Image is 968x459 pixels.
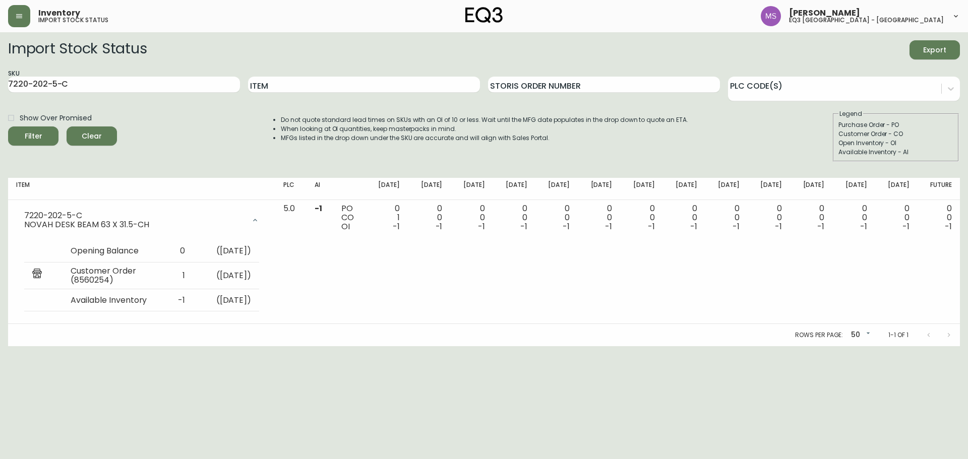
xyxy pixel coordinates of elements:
div: 0 0 [883,204,909,231]
th: AI [307,178,333,200]
span: -1 [945,221,952,232]
div: 0 0 [458,204,485,231]
td: 1 [163,263,193,289]
img: retail_report.svg [32,269,42,281]
div: 50 [847,327,872,344]
h2: Import Stock Status [8,40,147,59]
div: 0 0 [501,204,527,231]
p: Rows per page: [795,331,843,340]
div: Customer Order - CO [838,129,953,139]
div: 0 0 [416,204,442,231]
span: -1 [605,221,612,232]
th: [DATE] [662,178,705,200]
span: -1 [902,221,910,232]
span: Show Over Promised [20,113,92,123]
div: 7220-202-5-CNOVAH DESK BEAM 63 X 31.5-CH [16,204,267,236]
span: -1 [520,221,527,232]
td: ( [DATE] ) [193,289,259,311]
div: 0 0 [586,204,612,231]
img: logo [465,7,503,23]
span: -1 [690,221,697,232]
th: [DATE] [408,178,450,200]
th: [DATE] [578,178,620,200]
button: Clear [67,126,117,146]
span: Clear [75,130,109,143]
li: Do not quote standard lead times on SKUs with an OI of 10 or less. Wait until the MFG date popula... [281,115,688,124]
div: Purchase Order - PO [838,120,953,129]
h5: import stock status [38,17,108,23]
div: 0 0 [840,204,867,231]
div: Filter [25,130,42,143]
span: -1 [648,221,655,232]
span: -1 [860,221,867,232]
span: -1 [478,221,485,232]
div: 0 0 [798,204,824,231]
span: -1 [775,221,782,232]
td: 5.0 [275,200,307,324]
span: -1 [315,203,322,214]
div: 0 0 [543,204,570,231]
td: Customer Order (8560254) [63,263,163,289]
img: 1b6e43211f6f3cc0b0729c9049b8e7af [761,6,781,26]
legend: Legend [838,109,863,118]
th: [DATE] [493,178,535,200]
span: -1 [393,221,400,232]
span: -1 [817,221,824,232]
span: Inventory [38,9,80,17]
span: -1 [733,221,740,232]
th: [DATE] [832,178,875,200]
div: PO CO [341,204,357,231]
th: [DATE] [366,178,408,200]
td: ( [DATE] ) [193,263,259,289]
span: -1 [563,221,570,232]
span: [PERSON_NAME] [789,9,860,17]
div: 0 0 [671,204,697,231]
th: Future [918,178,960,200]
div: Available Inventory - AI [838,148,953,157]
span: OI [341,221,350,232]
div: 0 0 [713,204,740,231]
th: Item [8,178,275,200]
div: 0 0 [628,204,654,231]
td: ( [DATE] ) [193,240,259,263]
li: When looking at OI quantities, keep masterpacks in mind. [281,124,688,134]
td: Available Inventory [63,289,163,311]
div: 0 0 [756,204,782,231]
th: [DATE] [790,178,832,200]
button: Export [910,40,960,59]
div: 0 1 [374,204,400,231]
th: PLC [275,178,307,200]
span: Export [918,44,952,56]
th: [DATE] [535,178,578,200]
td: Opening Balance [63,240,163,263]
th: [DATE] [748,178,790,200]
span: -1 [436,221,443,232]
th: [DATE] [620,178,662,200]
th: [DATE] [705,178,748,200]
li: MFGs listed in the drop down under the SKU are accurate and will align with Sales Portal. [281,134,688,143]
div: 0 0 [926,204,952,231]
div: NOVAH DESK BEAM 63 X 31.5-CH [24,220,245,229]
th: [DATE] [450,178,493,200]
p: 1-1 of 1 [888,331,909,340]
div: Open Inventory - OI [838,139,953,148]
button: Filter [8,126,58,146]
div: 7220-202-5-C [24,211,245,220]
td: -1 [163,289,193,311]
th: [DATE] [875,178,917,200]
h5: eq3 [GEOGRAPHIC_DATA] - [GEOGRAPHIC_DATA] [789,17,944,23]
td: 0 [163,240,193,263]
